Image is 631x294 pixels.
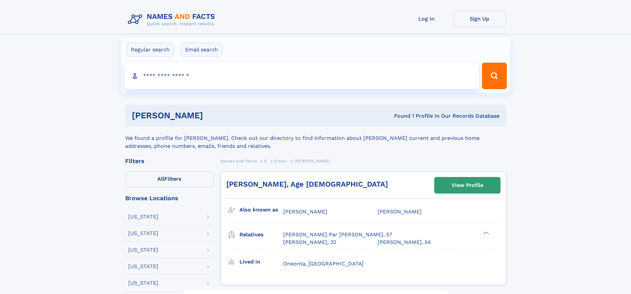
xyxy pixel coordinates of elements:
[283,239,336,246] a: [PERSON_NAME], 32
[482,231,490,235] div: ❯
[264,159,267,163] span: E
[128,264,158,269] div: [US_STATE]
[264,157,267,165] a: E
[275,157,287,165] a: Emori
[482,63,506,89] button: Search Button
[125,195,214,201] div: Browse Locations
[125,158,214,164] div: Filters
[181,43,222,57] label: Email search
[435,177,500,193] a: View Profile
[128,280,158,286] div: [US_STATE]
[125,63,479,89] input: search input
[453,11,506,27] a: Sign Up
[283,208,327,215] span: [PERSON_NAME]
[125,11,221,29] img: Logo Names and Facts
[298,112,500,120] div: Found 1 Profile In Our Records Database
[239,256,283,267] h3: Lived in
[128,214,158,219] div: [US_STATE]
[127,43,174,57] label: Regular search
[226,180,388,188] a: [PERSON_NAME], Age [DEMOGRAPHIC_DATA]
[125,126,506,150] div: We found a profile for [PERSON_NAME]. Check out our directory to find information about [PERSON_N...
[378,208,422,215] span: [PERSON_NAME]
[378,239,431,246] a: [PERSON_NAME], 54
[239,229,283,240] h3: Relatives
[283,261,364,267] span: Oneonta, [GEOGRAPHIC_DATA]
[221,157,257,165] a: Names and Facts
[294,159,330,163] span: [PERSON_NAME]
[157,176,164,182] span: All
[451,178,483,193] div: View Profile
[132,111,299,120] h1: [PERSON_NAME]
[283,231,392,238] a: [PERSON_NAME] Par [PERSON_NAME], 57
[400,11,453,27] a: Log In
[239,204,283,215] h3: Also known as
[125,171,214,187] label: Filters
[128,247,158,253] div: [US_STATE]
[275,159,287,163] span: Emori
[128,231,158,236] div: [US_STATE]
